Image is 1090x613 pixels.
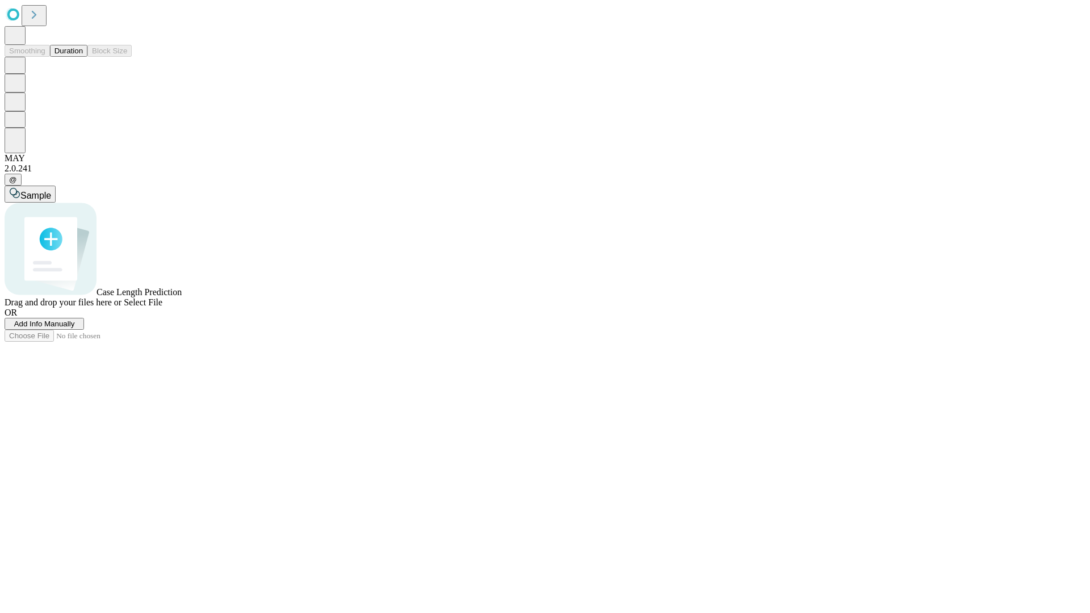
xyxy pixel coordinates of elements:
[50,45,87,57] button: Duration
[9,175,17,184] span: @
[124,297,162,307] span: Select File
[5,318,84,330] button: Add Info Manually
[5,297,121,307] span: Drag and drop your files here or
[5,308,17,317] span: OR
[5,153,1085,163] div: MAY
[5,45,50,57] button: Smoothing
[14,320,75,328] span: Add Info Manually
[97,287,182,297] span: Case Length Prediction
[5,163,1085,174] div: 2.0.241
[5,174,22,186] button: @
[20,191,51,200] span: Sample
[5,186,56,203] button: Sample
[87,45,132,57] button: Block Size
